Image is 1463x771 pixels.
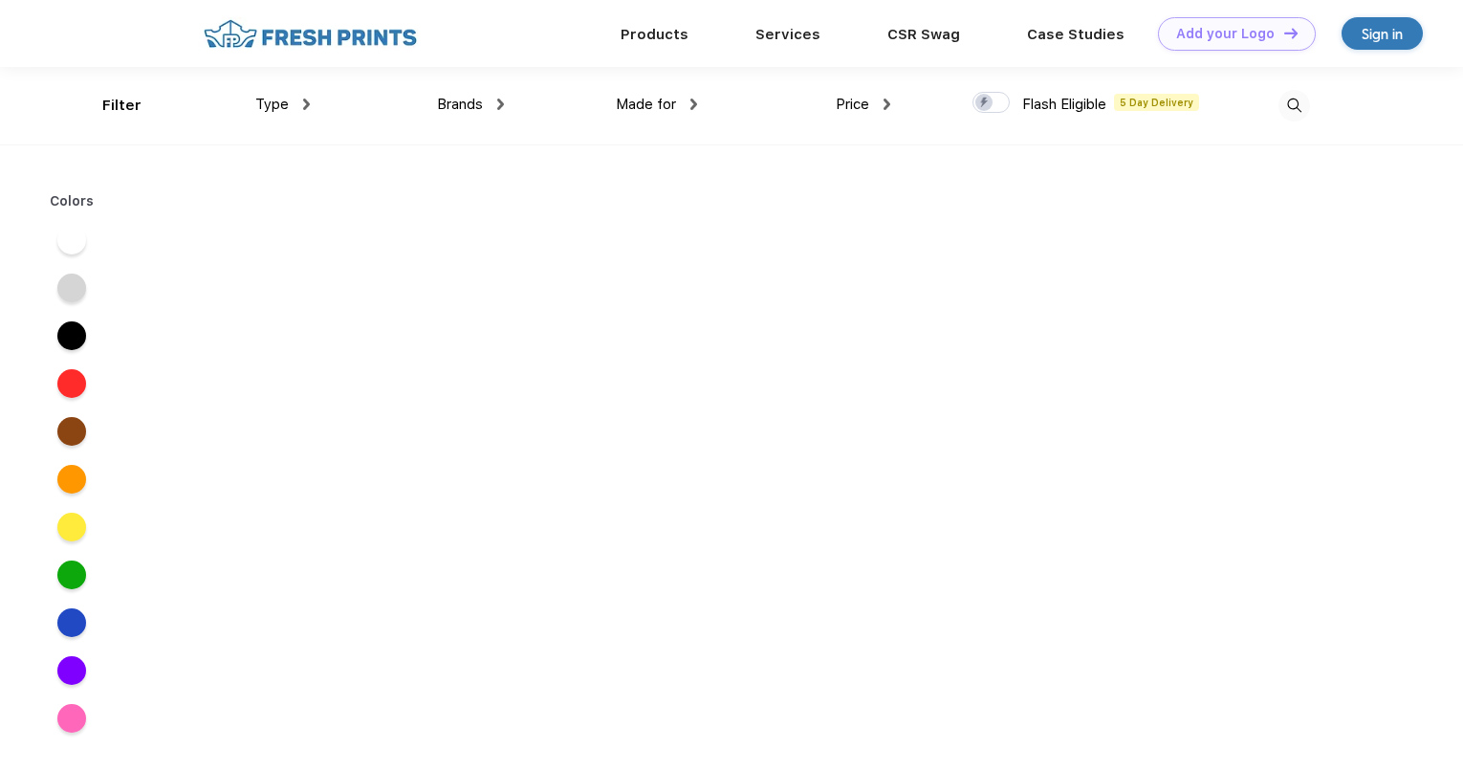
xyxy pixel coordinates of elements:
[35,191,109,211] div: Colors
[836,96,869,113] span: Price
[437,96,483,113] span: Brands
[497,99,504,110] img: dropdown.png
[102,95,142,117] div: Filter
[1278,90,1310,121] img: desktop_search.svg
[198,17,423,51] img: fo%20logo%202.webp
[1114,94,1199,111] span: 5 Day Delivery
[1022,96,1106,113] span: Flash Eligible
[616,96,676,113] span: Made for
[255,96,289,113] span: Type
[303,99,310,110] img: dropdown.png
[1342,17,1423,50] a: Sign in
[884,99,890,110] img: dropdown.png
[1284,28,1298,38] img: DT
[621,26,688,43] a: Products
[1362,23,1403,45] div: Sign in
[690,99,697,110] img: dropdown.png
[1176,26,1275,42] div: Add your Logo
